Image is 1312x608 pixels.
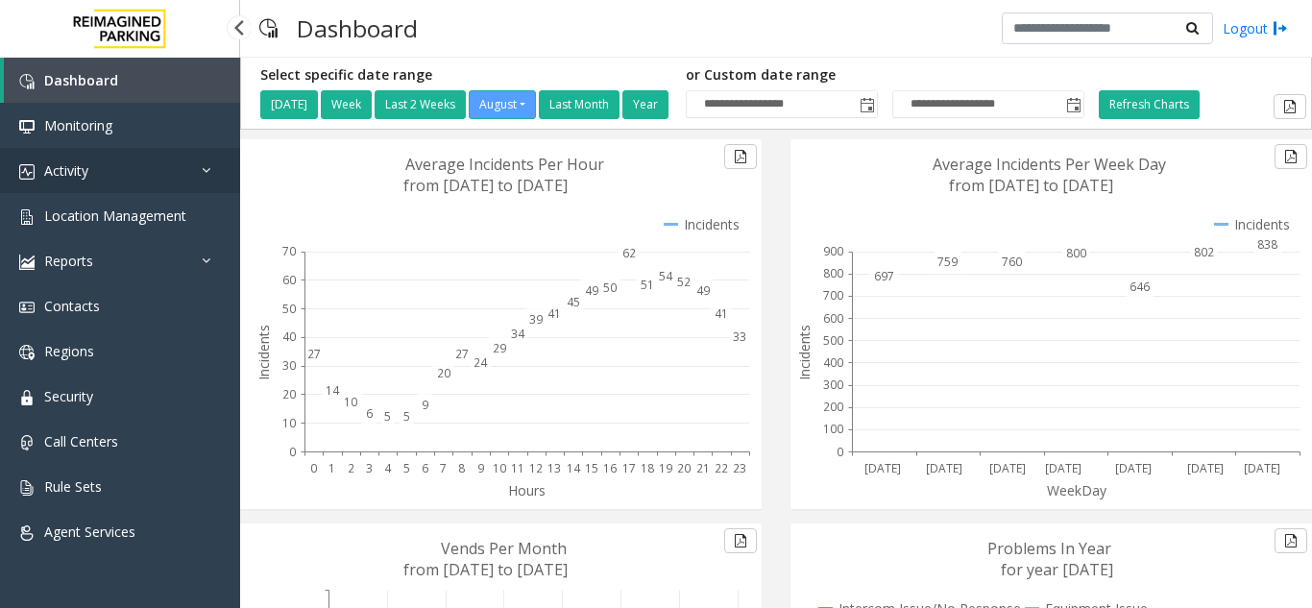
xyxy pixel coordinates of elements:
img: 'icon' [19,435,35,450]
text: 0 [837,444,843,460]
text: Problems In Year [987,538,1111,559]
text: 7 [440,460,447,476]
text: 15 [585,460,598,476]
button: Export to pdf [724,528,757,553]
text: 62 [622,245,636,261]
h5: or Custom date range [686,67,1084,84]
text: 900 [823,243,843,259]
text: 6 [422,460,428,476]
h3: Dashboard [287,5,427,52]
text: [DATE] [1115,460,1152,476]
a: Logout [1223,18,1288,38]
text: 27 [455,346,469,362]
button: Export to pdf [1275,528,1307,553]
img: 'icon' [19,255,35,270]
text: 30 [282,357,296,374]
text: Hours [508,481,546,499]
img: logout [1273,18,1288,38]
span: Location Management [44,207,186,225]
img: 'icon' [19,119,35,134]
text: 11 [511,460,524,476]
button: [DATE] [260,90,318,119]
text: 100 [823,421,843,437]
img: 'icon' [19,164,35,180]
text: 16 [603,460,617,476]
text: 500 [823,332,843,349]
text: from [DATE] to [DATE] [403,559,568,580]
span: Call Centers [44,432,118,450]
text: [DATE] [1244,460,1280,476]
text: 646 [1130,279,1150,295]
text: 18 [641,460,654,476]
img: 'icon' [19,345,35,360]
text: 20 [677,460,691,476]
text: [DATE] [864,460,901,476]
text: 9 [477,460,484,476]
text: 39 [529,311,543,328]
text: Incidents [255,325,273,380]
button: Refresh Charts [1099,90,1200,119]
text: 34 [511,326,525,342]
text: 5 [384,408,391,425]
img: pageIcon [259,5,278,52]
text: 49 [585,282,598,299]
text: 50 [282,301,296,317]
text: 800 [1066,245,1086,261]
text: 2 [348,460,354,476]
text: 1 [328,460,335,476]
text: 802 [1194,244,1214,260]
text: 8 [458,460,465,476]
text: 6 [366,405,373,422]
text: 40 [282,328,296,345]
text: 21 [696,460,710,476]
button: Year [622,90,668,119]
text: [DATE] [1187,460,1224,476]
text: 800 [823,265,843,281]
text: 9 [422,397,428,413]
text: 14 [326,382,340,399]
text: 24 [474,354,488,371]
text: 12 [529,460,543,476]
text: 5 [403,460,410,476]
text: for year [DATE] [1001,559,1113,580]
span: Dashboard [44,71,118,89]
text: 45 [567,294,580,310]
text: 0 [289,444,296,460]
text: from [DATE] to [DATE] [949,175,1113,196]
text: 760 [1002,254,1022,270]
text: [DATE] [1045,460,1081,476]
text: 17 [622,460,636,476]
img: 'icon' [19,74,35,89]
text: 70 [282,243,296,259]
button: Last 2 Weeks [375,90,466,119]
span: Regions [44,342,94,360]
text: 20 [437,365,450,381]
text: 19 [659,460,672,476]
text: 838 [1257,236,1277,253]
text: 400 [823,354,843,371]
text: 3 [366,460,373,476]
text: 60 [282,272,296,288]
button: Week [321,90,372,119]
img: 'icon' [19,480,35,496]
text: Vends Per Month [441,538,567,559]
text: 700 [823,287,843,304]
text: 52 [677,274,691,290]
text: 10 [282,415,296,431]
text: 0 [310,460,317,476]
text: WeekDay [1047,481,1107,499]
button: Export to pdf [724,144,757,169]
text: [DATE] [989,460,1026,476]
img: 'icon' [19,390,35,405]
text: 41 [547,305,561,322]
text: 10 [493,460,506,476]
text: Average Incidents Per Week Day [933,154,1166,175]
text: 54 [659,268,673,284]
text: 300 [823,377,843,393]
button: Last Month [539,90,620,119]
img: 'icon' [19,209,35,225]
text: 697 [874,268,894,284]
span: Toggle popup [1062,91,1083,118]
text: 50 [603,280,617,296]
text: 49 [696,282,710,299]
